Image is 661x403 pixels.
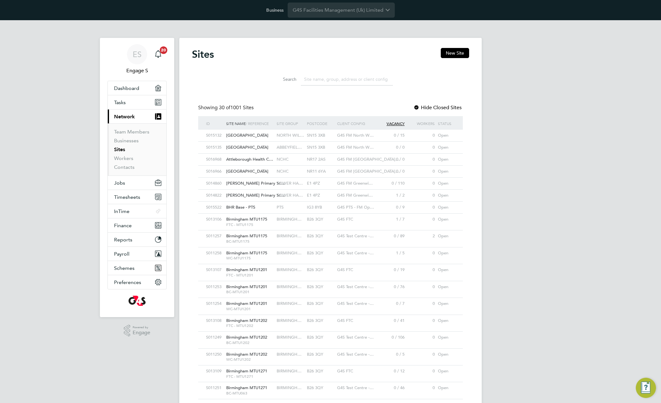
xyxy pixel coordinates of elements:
[305,116,336,131] div: Postcode
[277,250,302,256] span: BIRMINGH…
[406,315,436,327] div: 0
[226,391,273,396] span: BC-MTU063
[337,250,374,256] span: G4S Test Centre -…
[376,349,406,360] div: 0 / 5
[436,130,457,141] div: Open
[406,166,436,177] div: 0
[406,332,436,343] div: 0
[226,352,267,357] span: Birmingham MTU1202
[108,204,166,218] button: InTime
[305,142,336,153] div: SN15 3XB
[204,165,457,171] a: S016966[GEOGRAPHIC_DATA] NCHCNR11 6YAG4S FM [GEOGRAPHIC_DATA]…0 / 00Open
[436,382,457,394] div: Open
[436,298,457,310] div: Open
[226,273,273,278] span: FTC - MTU1201
[277,335,302,340] span: BIRMINGH…
[226,301,267,306] span: Birmingham MTU1201
[305,214,336,225] div: B26 3QY
[246,121,269,126] span: / Reference
[226,181,285,186] span: [PERSON_NAME] Primary Sc…
[204,247,457,252] a: S011258Birmingham MTU1175 WC-MTU1175BIRMINGH…B26 3QYG4S Test Centre -…1 / 50Open
[406,130,436,141] div: 0
[114,279,141,285] span: Preferences
[406,382,436,394] div: 0
[277,145,302,150] span: ABBEYFIEL…
[204,382,457,387] a: S011251Birmingham MTU1271 BC-MTU063BIRMINGH…B26 3QYG4S Test Centre -…0 / 460Open
[204,331,457,337] a: S011249Birmingham MTU1202 BC-MTU1202BIRMINGH…B26 3QYG4S Test Centre -…0 / 1060Open
[226,318,267,323] span: Birmingham MTU1202
[406,247,436,259] div: 0
[406,298,436,310] div: 0
[406,116,436,131] div: Workers
[204,141,457,147] a: S015135[GEOGRAPHIC_DATA] ABBEYFIEL…SN15 3XBG4S FM North W…0 / 00Open
[268,76,296,82] label: Search
[305,166,336,177] div: NR11 6YA
[277,233,302,239] span: BIRMINGH…
[376,166,406,177] div: 0 / 0
[204,154,225,165] div: S016968
[337,284,374,289] span: G4S Test Centre -…
[204,230,225,242] div: S011257
[305,264,336,276] div: B26 3QY
[436,166,457,177] div: Open
[204,142,225,153] div: S015135
[114,194,140,200] span: Timesheets
[129,296,146,306] img: g4s-logo-retina.png
[406,264,436,276] div: 0
[376,264,406,276] div: 0 / 19
[152,44,164,64] a: 20
[436,315,457,327] div: Open
[226,306,273,311] span: WC-MTU1201
[204,190,225,201] div: S014822
[108,218,166,232] button: Finance
[226,157,273,162] span: Attleborough Health C…
[204,281,457,286] a: S011253Birmingham MTU1201 BC-MTU1201BIRMINGH…B26 3QYG4S Test Centre -…0 / 760Open
[204,298,457,303] a: S011254Birmingham MTU1201 WC-MTU1201BIRMINGH…B26 3QYG4S Test Centre -…0 / 70Open
[376,365,406,377] div: 0 / 12
[108,176,166,190] button: Jobs
[305,202,336,213] div: IG3 8YB
[436,202,457,213] div: Open
[376,178,406,189] div: 0 / 110
[198,104,255,111] div: Showing
[277,385,302,390] span: BIRMINGH…
[133,330,150,335] span: Engage
[108,247,166,261] button: Payroll
[305,178,336,189] div: E1 4PZ
[226,267,267,272] span: Birmingham MTU1201
[226,216,267,222] span: Birmingham MTU1175
[436,230,457,242] div: Open
[376,190,406,201] div: 1 / 2
[226,233,267,239] span: Birmingham MTU1175
[413,104,462,111] label: Hide Closed Sites
[376,332,406,343] div: 0 / 106
[337,204,374,210] span: G4S PTS - FM Op…
[376,130,406,141] div: 0 / 15
[277,193,303,198] span: TOWER HA…
[277,169,289,174] span: NCHC
[337,193,373,198] span: G4S FM Greenwi…
[436,142,457,153] div: Open
[204,153,457,159] a: S016968Attleborough Health C… NCHCNR17 2ASG4S FM [GEOGRAPHIC_DATA]…0 / 00Open
[406,142,436,153] div: 0
[226,385,267,390] span: Birmingham MTU1271
[226,256,273,261] span: WC-MTU1175
[226,340,273,345] span: BC-MTU1202
[204,130,225,141] div: S015132
[204,332,225,343] div: S011249
[277,352,302,357] span: BIRMINGH…
[305,349,336,360] div: B26 3QY
[204,382,225,394] div: S011251
[114,138,139,144] a: Businesses
[305,230,336,242] div: B26 3QY
[204,189,457,195] a: S014822[PERSON_NAME] Primary Sc… TOWER HA…E1 4PZG4S FM Greenwi…1 / 20Open
[305,190,336,201] div: E1 4PZ
[204,202,225,213] div: S015522
[436,247,457,259] div: Open
[406,178,436,189] div: 0
[337,233,374,239] span: G4S Test Centre -…
[337,181,373,186] span: G4S FM Greenwi…
[337,352,374,357] span: G4S Test Centre -…
[337,267,353,272] span: G4S FTC
[226,357,273,362] span: WC-MTU1202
